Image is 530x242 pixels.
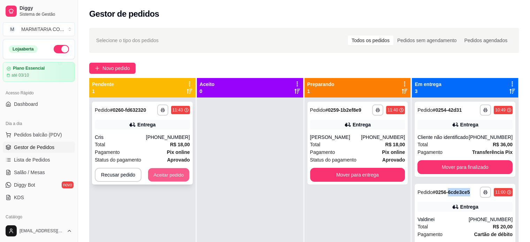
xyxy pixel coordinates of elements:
[3,211,75,223] div: Catálogo
[310,134,361,141] div: [PERSON_NAME]
[3,179,75,190] a: Diggy Botnovo
[167,157,190,163] strong: aprovado
[20,5,72,11] span: Diggy
[310,148,335,156] span: Pagamento
[387,107,398,113] div: 11:40
[310,168,405,182] button: Mover para entrega
[417,160,513,174] button: Mover para finalizado
[9,45,38,53] div: Loja aberta
[3,62,75,82] a: Plano Essencialaté 03/10
[417,148,443,156] span: Pagamento
[89,63,136,74] button: Novo pedido
[89,8,159,19] h2: Gestor de pedidos
[3,167,75,178] a: Salão / Mesas
[3,192,75,203] a: KDS
[474,232,513,237] strong: Cartão de débito
[3,129,75,140] button: Pedidos balcão (PDV)
[393,36,460,45] div: Pedidos sem agendamento
[433,107,462,113] strong: # 0254-42d31
[433,189,470,195] strong: # 0256-6cde3ce5
[102,64,130,72] span: Novo pedido
[415,88,441,95] p: 3
[20,228,64,234] span: [EMAIL_ADDRESS][DOMAIN_NAME]
[172,107,183,113] div: 11:43
[200,88,215,95] p: 0
[417,107,433,113] span: Pedido
[14,131,62,138] span: Pedidos balcão (PDV)
[95,156,141,164] span: Status do pagamento
[310,141,321,148] span: Total
[3,22,75,36] button: Select a team
[460,203,478,210] div: Entrega
[92,81,114,88] p: Pendente
[3,87,75,99] div: Acesso Rápido
[148,168,189,182] button: Aceitar pedido
[14,169,45,176] span: Salão / Mesas
[14,156,50,163] span: Lista de Pedidos
[385,142,405,147] strong: R$ 18,00
[137,121,155,128] div: Entrega
[382,149,405,155] strong: Pix online
[417,134,469,141] div: Cliente não identificado
[3,3,75,19] a: DiggySistema de Gestão
[92,88,114,95] p: 1
[14,144,54,151] span: Gestor de Pedidos
[95,168,141,182] button: Recusar pedido
[3,154,75,165] a: Lista de Pedidos
[95,107,110,113] span: Pedido
[460,121,478,128] div: Entrega
[95,148,120,156] span: Pagamento
[325,107,361,113] strong: # 0259-1b2ef8e9
[382,157,405,163] strong: aprovado
[3,99,75,110] a: Dashboard
[460,36,511,45] div: Pedidos agendados
[21,26,64,33] div: MARMITARIA CO ...
[9,26,16,33] span: M
[96,37,159,44] span: Selecione o tipo dos pedidos
[417,216,469,223] div: Valdinei
[310,156,356,164] span: Status do pagamento
[353,121,371,128] div: Entrega
[20,11,72,17] span: Sistema de Gestão
[417,189,433,195] span: Pedido
[307,81,335,88] p: Preparando
[146,134,190,141] div: [PHONE_NUMBER]
[469,216,513,223] div: [PHONE_NUMBER]
[469,134,513,141] div: [PHONE_NUMBER]
[14,101,38,108] span: Dashboard
[307,88,335,95] p: 1
[417,141,428,148] span: Total
[493,142,513,147] strong: R$ 36,00
[11,72,29,78] article: até 03/10
[415,81,441,88] p: Em entrega
[110,107,146,113] strong: # 0260-fd632320
[14,194,24,201] span: KDS
[493,224,513,229] strong: R$ 20,00
[200,81,215,88] p: Aceito
[95,134,146,141] div: Cris
[54,45,69,53] button: Alterar Status
[13,66,45,71] article: Plano Essencial
[3,118,75,129] div: Dia a dia
[361,134,405,141] div: [PHONE_NUMBER]
[417,231,443,238] span: Pagamento
[95,141,105,148] span: Total
[472,149,513,155] strong: Transferência Pix
[310,107,325,113] span: Pedido
[167,149,190,155] strong: Pix online
[170,142,190,147] strong: R$ 18,00
[348,36,393,45] div: Todos os pedidos
[3,142,75,153] a: Gestor de Pedidos
[95,66,100,71] span: plus
[3,223,75,239] button: [EMAIL_ADDRESS][DOMAIN_NAME]
[417,223,428,231] span: Total
[495,107,506,113] div: 10:49
[495,189,506,195] div: 11:00
[14,181,35,188] span: Diggy Bot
